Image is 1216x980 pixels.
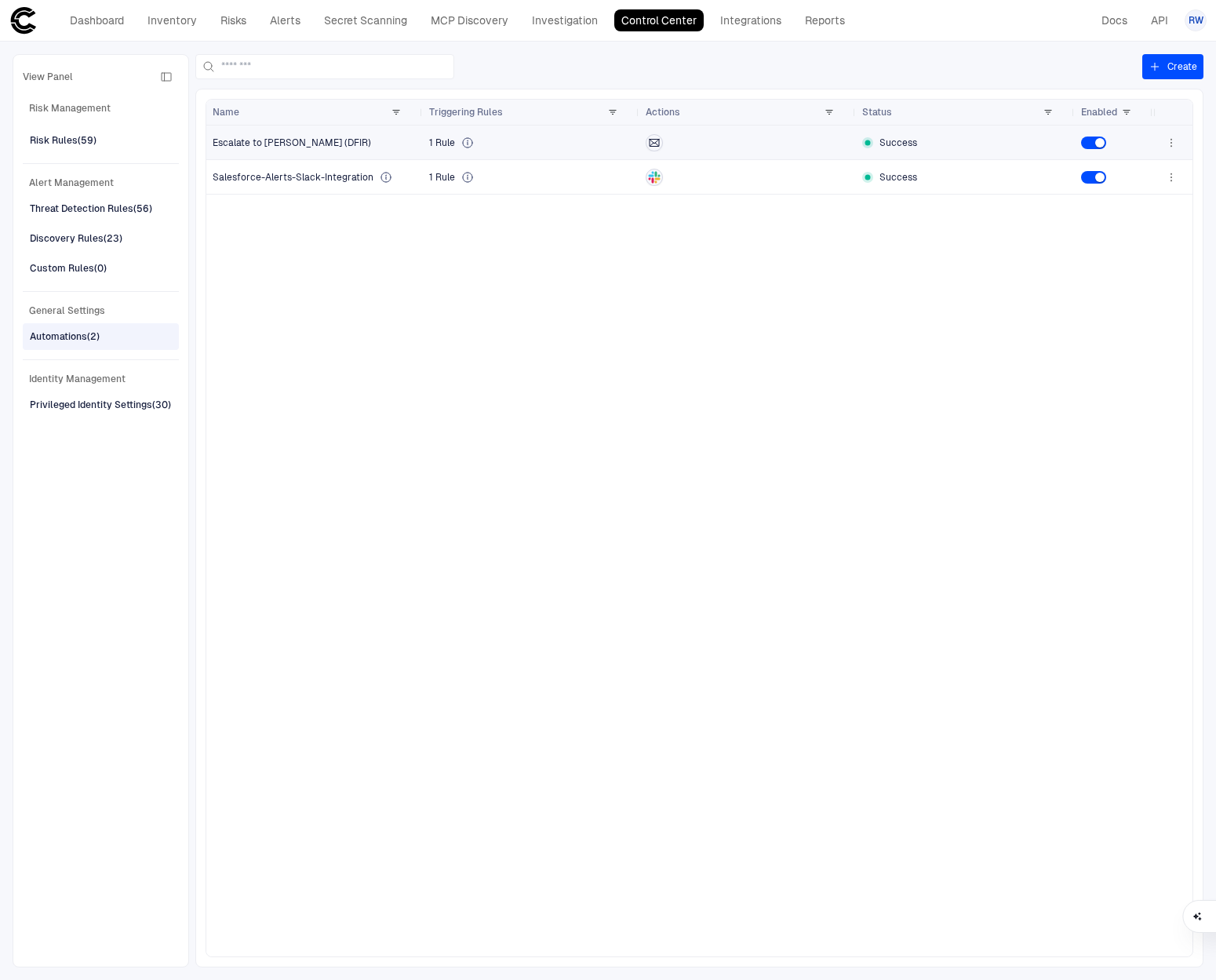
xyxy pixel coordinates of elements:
[213,106,239,118] span: Name
[429,106,503,118] span: Triggering Rules
[1094,9,1134,31] a: Docs
[30,133,96,148] div: Risk Rules (59)
[1142,54,1203,79] button: Create
[380,171,392,184] div: An automation to post alerts related to Salesforce into a dedicated Slack channel for response by...
[23,301,179,320] span: General Settings
[614,9,704,31] a: Control Center
[140,9,204,31] a: Inventory
[23,71,73,83] span: View Panel
[879,171,917,184] span: Success
[1189,14,1203,27] span: RW
[30,261,107,275] div: Custom Rules (0)
[23,370,179,388] span: Identity Management
[713,9,788,31] a: Integrations
[1081,106,1117,118] span: Enabled
[1144,9,1175,31] a: API
[424,9,515,31] a: MCP Discovery
[429,162,633,193] div: 1 Rule
[30,398,171,412] div: Privileged Identity Settings (30)
[213,137,371,149] span: Escalate to [PERSON_NAME] (DFIR)
[30,231,122,246] div: Discovery Rules (23)
[798,9,852,31] a: Reports
[646,106,680,118] span: Actions
[429,127,633,158] div: 1 Rule
[213,9,253,31] a: Risks
[63,9,131,31] a: Dashboard
[862,106,892,118] span: Status
[30,202,152,216] div: Threat Detection Rules (56)
[23,173,179,192] span: Alert Management
[1185,9,1207,31] button: RW
[525,9,605,31] a: Investigation
[879,137,917,149] span: Success
[263,9,308,31] a: Alerts
[317,9,414,31] a: Secret Scanning
[30,330,100,344] div: Automations (2)
[213,171,373,184] span: Salesforce-Alerts-Slack-Integration
[23,99,179,118] span: Risk Management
